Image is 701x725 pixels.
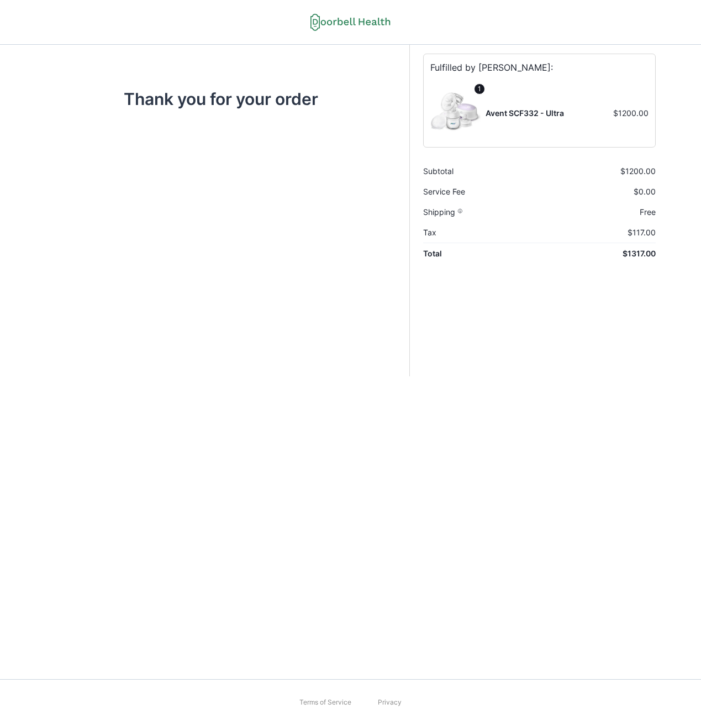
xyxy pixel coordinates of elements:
[478,84,481,94] p: 1
[430,85,482,140] img: p396f7c1jhk335ckoricv06bci68
[544,186,656,197] p: $0.00
[544,248,656,259] p: $1317.00
[299,697,351,707] a: Terms of Service
[544,206,656,218] p: Free
[430,61,649,74] p: Fulfilled by [PERSON_NAME]:
[423,206,455,218] span: Shipping
[486,107,593,119] p: Avent SCF332 - Ultra
[124,89,318,109] h2: Thank you for your order
[423,248,535,259] p: Total
[544,227,656,238] p: $117.00
[597,107,649,119] p: $1200.00
[544,165,656,177] p: $1200.00
[423,186,535,197] p: Service Fee
[423,165,535,177] p: Subtotal
[378,697,402,707] a: Privacy
[423,227,535,238] p: Tax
